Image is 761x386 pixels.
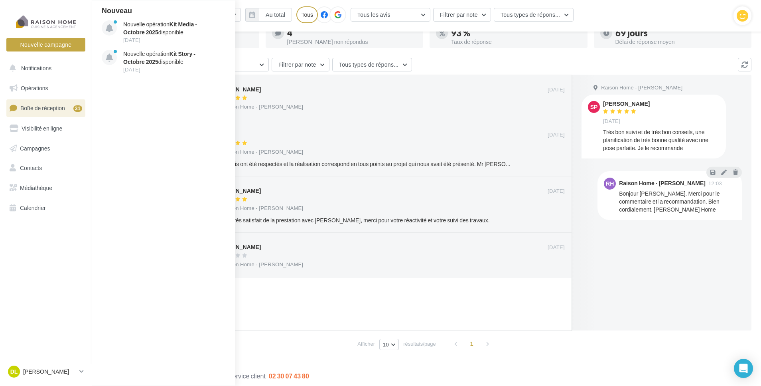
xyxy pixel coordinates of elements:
button: Au total [259,8,292,22]
span: © [DATE]-[DATE] - - - [98,373,309,380]
span: Raison Home - [PERSON_NAME] [601,84,682,91]
div: Très bon suivi et de très bon conseils, une planification de très bonne qualité avec une pose par... [603,128,720,152]
button: Filtrer par note [272,58,329,71]
span: Tous les avis [357,11,390,18]
div: Raison Home - [PERSON_NAME] [619,180,706,186]
span: Raison Home - [PERSON_NAME] [222,205,303,212]
a: Calendrier [5,200,87,216]
button: Au total [245,8,292,22]
span: Visibilité en ligne [22,125,62,132]
div: 4 [287,29,417,38]
span: Contacts [20,164,42,171]
div: 69 jours [615,29,745,38]
div: [PERSON_NAME] [214,187,261,195]
span: Notifications [21,65,51,71]
span: 10 [383,341,389,348]
span: 1 [465,337,478,350]
div: Open Intercom Messenger [734,359,753,378]
a: DL [PERSON_NAME] [6,364,85,379]
span: [DATE] [548,244,565,251]
div: Bonjour [PERSON_NAME]. Merci pour le commentaire et la recommandation. Bien cordialement. [PERSON... [619,190,735,214]
div: Je suis très satisfait de la prestation avec [PERSON_NAME], merci pour votre réactivité et votre ... [214,216,513,224]
button: Notifications [5,60,84,77]
button: Tous types de réponses [494,8,574,22]
span: [DATE] [548,188,565,195]
span: [DATE] [548,86,565,93]
span: Raison Home - [PERSON_NAME] [222,261,303,268]
a: Visibilité en ligne [5,120,87,137]
div: Taux de réponse [451,39,581,45]
a: Boîte de réception31 [5,99,87,117]
button: Nouvelle campagne [6,38,85,51]
span: Médiathèque [20,184,52,191]
span: Service client [228,372,266,380]
span: Tous types de réponses [501,11,562,18]
span: Calendrier [20,204,46,211]
button: Tous les avis [351,8,430,22]
button: Filtrer par note [433,8,491,22]
span: 02 30 07 43 80 [269,372,309,380]
div: Les délais ont été respectés et la réalisation correspond en tous points au projet qui nous avait... [214,160,513,168]
a: Campagnes [5,140,87,157]
a: Opérations [5,80,87,97]
p: [PERSON_NAME] [23,368,76,376]
span: [DATE] [548,131,565,139]
a: Médiathèque [5,180,87,196]
button: Tous types de réponses [332,58,412,71]
a: Contacts [5,160,87,176]
div: 93 % [451,29,581,38]
div: [PERSON_NAME] [214,243,261,251]
span: 12:03 [708,181,722,186]
div: [PERSON_NAME] [214,85,261,93]
span: RH [606,180,614,188]
span: Campagnes [20,145,50,151]
button: 10 [379,339,399,350]
span: [DATE] [603,118,620,125]
span: Raison Home - [PERSON_NAME] [222,103,303,111]
div: Délai de réponse moyen [615,39,745,45]
div: [PERSON_NAME] [603,101,650,107]
span: Boîte de réception [20,105,65,111]
div: [PERSON_NAME] non répondus [287,39,417,45]
span: Afficher [357,340,375,348]
div: 31 [73,105,82,112]
div: Tous [296,6,318,23]
span: Raison Home - [PERSON_NAME] [222,148,303,156]
span: Opérations [21,85,48,91]
span: Sp [590,103,598,111]
span: résultats/page [403,340,436,348]
span: DL [10,368,18,376]
span: Tous types de réponses [339,61,400,68]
